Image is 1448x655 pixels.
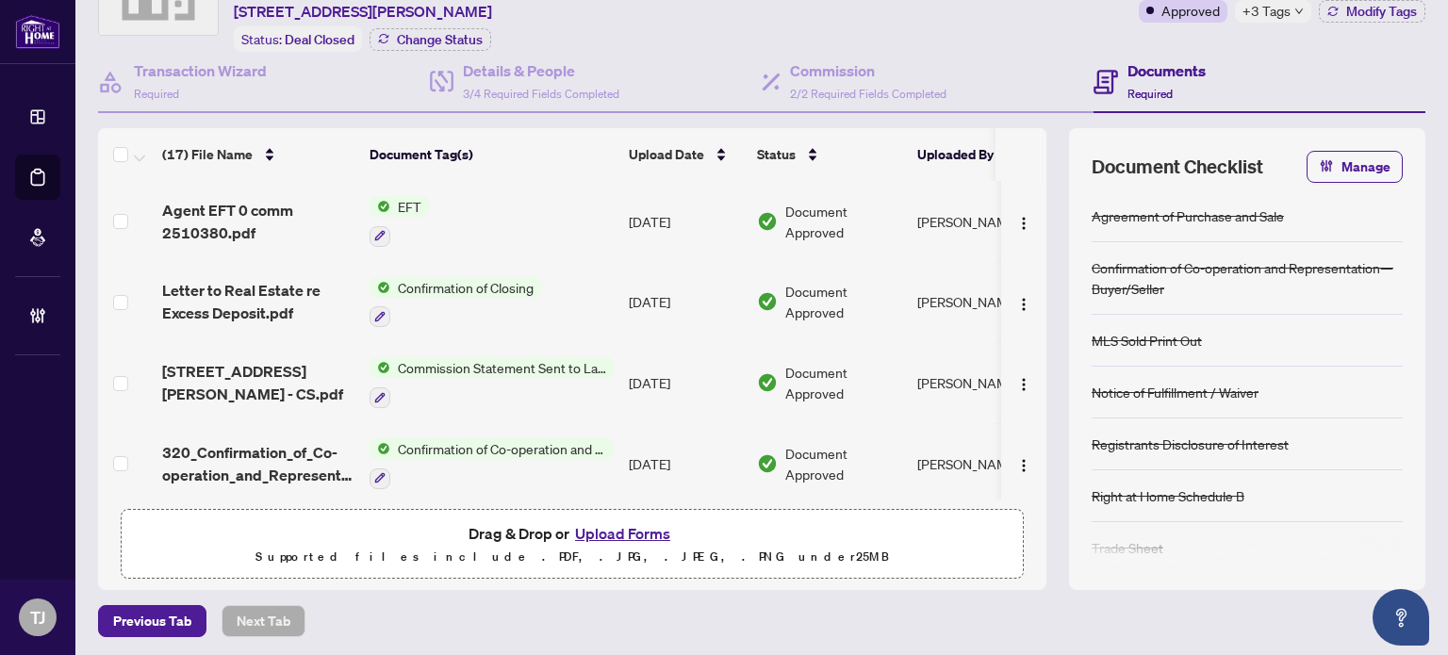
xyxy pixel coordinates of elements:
[757,144,796,165] span: Status
[910,342,1051,423] td: [PERSON_NAME]
[390,277,541,298] span: Confirmation of Closing
[785,201,902,242] span: Document Approved
[1092,537,1163,558] div: Trade Sheet
[390,196,429,217] span: EFT
[1092,382,1259,402] div: Notice of Fulfillment / Waiver
[162,360,354,405] span: [STREET_ADDRESS][PERSON_NAME] - CS.pdf
[757,211,778,232] img: Document Status
[30,604,45,630] span: TJ
[222,605,305,637] button: Next Tab
[370,438,390,459] img: Status Icon
[757,372,778,393] img: Document Status
[362,128,621,181] th: Document Tag(s)
[1127,59,1206,82] h4: Documents
[370,277,541,328] button: Status IconConfirmation of Closing
[134,59,267,82] h4: Transaction Wizard
[234,26,362,52] div: Status:
[910,128,1051,181] th: Uploaded By
[370,438,614,489] button: Status IconConfirmation of Co-operation and Representation—Buyer/Seller
[15,14,60,49] img: logo
[1009,368,1039,398] button: Logo
[1346,5,1417,18] span: Modify Tags
[910,262,1051,343] td: [PERSON_NAME]
[370,277,390,298] img: Status Icon
[621,128,749,181] th: Upload Date
[1092,205,1284,226] div: Agreement of Purchase and Sale
[757,291,778,312] img: Document Status
[621,423,749,504] td: [DATE]
[285,31,354,48] span: Deal Closed
[1092,154,1263,180] span: Document Checklist
[469,521,676,546] span: Drag & Drop or
[162,144,253,165] span: (17) File Name
[370,196,390,217] img: Status Icon
[790,87,946,101] span: 2/2 Required Fields Completed
[910,423,1051,504] td: [PERSON_NAME]
[1009,287,1039,317] button: Logo
[1373,589,1429,646] button: Open asap
[785,443,902,484] span: Document Approved
[1092,330,1202,351] div: MLS Sold Print Out
[162,279,354,324] span: Letter to Real Estate re Excess Deposit.pdf
[1307,151,1403,183] button: Manage
[122,510,1023,580] span: Drag & Drop orUpload FormsSupported files include .PDF, .JPG, .JPEG, .PNG under25MB
[785,281,902,322] span: Document Approved
[1016,377,1031,392] img: Logo
[155,128,362,181] th: (17) File Name
[370,357,614,408] button: Status IconCommission Statement Sent to Lawyer
[133,546,1012,568] p: Supported files include .PDF, .JPG, .JPEG, .PNG under 25 MB
[1009,449,1039,479] button: Logo
[370,28,491,51] button: Change Status
[569,521,676,546] button: Upload Forms
[113,606,191,636] span: Previous Tab
[1009,206,1039,237] button: Logo
[790,59,946,82] h4: Commission
[621,181,749,262] td: [DATE]
[370,357,390,378] img: Status Icon
[757,453,778,474] img: Document Status
[98,605,206,637] button: Previous Tab
[1341,152,1390,182] span: Manage
[1092,485,1244,506] div: Right at Home Schedule B
[749,128,910,181] th: Status
[1016,297,1031,312] img: Logo
[1016,216,1031,231] img: Logo
[370,196,429,247] button: Status IconEFT
[162,441,354,486] span: 320_Confirmation_of_Co-operation_and_Representation_-_Buyer_Seller_-_PropTx-OREA__1_ 1.pdf
[1092,257,1403,299] div: Confirmation of Co-operation and Representation—Buyer/Seller
[390,357,614,378] span: Commission Statement Sent to Lawyer
[629,144,704,165] span: Upload Date
[1294,7,1304,16] span: down
[621,342,749,423] td: [DATE]
[463,59,619,82] h4: Details & People
[390,438,614,459] span: Confirmation of Co-operation and Representation—Buyer/Seller
[463,87,619,101] span: 3/4 Required Fields Completed
[910,181,1051,262] td: [PERSON_NAME]
[397,33,483,46] span: Change Status
[621,262,749,343] td: [DATE]
[1127,87,1173,101] span: Required
[1016,458,1031,473] img: Logo
[1092,434,1289,454] div: Registrants Disclosure of Interest
[162,199,354,244] span: Agent EFT 0 comm 2510380.pdf
[134,87,179,101] span: Required
[785,362,902,403] span: Document Approved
